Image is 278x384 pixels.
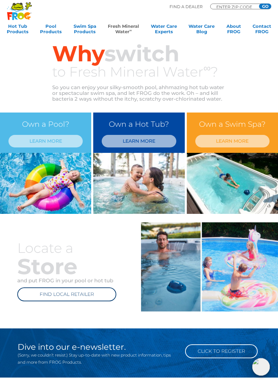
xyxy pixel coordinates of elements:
a: Water CareExperts [151,23,177,37]
p: So you can enjoy your silky-smooth pool, ahhmazing hot tub water or spectacular swim spa, and let... [52,85,226,102]
h3: Own a Pool? [8,118,83,131]
a: Swim SpaProducts [74,23,96,37]
p: and put FROG in your pool or hot tub [8,278,123,284]
a: ContactFROG [253,23,271,37]
input: Zip Code Form [216,5,256,8]
a: LEARN MORE [102,135,176,148]
h2: Dive into our e-newsletter. [18,343,178,352]
a: PoolProducts [40,23,62,37]
a: LEARN MORE [195,135,270,148]
img: openIcon [252,358,270,376]
sup: ∞ [130,28,132,32]
h3: to Fresh Mineral Water ? [52,65,226,79]
h3: Own a Swim Spa? [195,118,270,131]
h3: Own a Hot Tub? [102,118,176,131]
p: Find A Dealer [170,4,203,10]
a: Click to Register [185,345,258,359]
img: mineral-water-loacate-a-store [141,223,278,312]
img: min-water-img-right [93,153,184,214]
a: Hot TubProducts [7,23,28,37]
a: Fresh MineralWater∞ [108,23,139,37]
h2: switch [52,43,226,65]
a: Water CareBlog [188,23,215,37]
h3: Locate a [8,241,123,256]
a: FIND LOCAL RETAILER [17,288,116,302]
span: Why [52,41,104,67]
sup: ∞ [203,62,211,75]
a: AboutFROG [226,23,241,37]
a: LEARN MORE [8,135,83,148]
input: GO [259,4,271,9]
p: (Sorry, we couldn’t resist.) Stay up-to-date with new product information, tips and more from FRO... [18,352,178,366]
img: min-water-image-3 [187,153,278,214]
h2: Store [8,256,123,278]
